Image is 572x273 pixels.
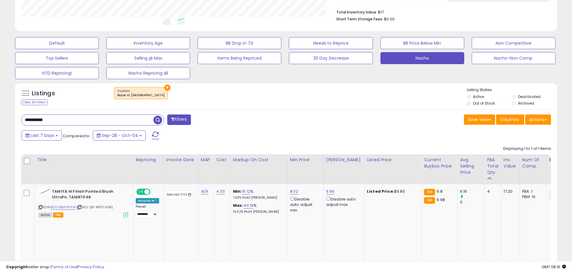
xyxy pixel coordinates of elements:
[522,194,542,200] div: FBM: 10
[137,189,144,194] span: ON
[63,133,90,139] span: Compared to:
[380,52,464,64] button: Nacho
[424,157,455,169] div: Current Buybox Price
[496,114,524,125] button: Columns
[102,132,138,138] span: Sep-28 - Oct-04
[233,203,283,214] div: %
[460,157,482,176] div: Avg Selling Price
[460,189,484,194] div: 6.19
[367,188,394,194] b: Listed Price:
[290,196,319,213] div: Disable auto adjust min
[336,16,383,22] b: Short Term Storage Fees:
[336,8,546,15] li: $17
[198,37,281,49] button: BB Drop in 7d
[93,130,146,141] button: Sep-28 - Oct-04
[549,157,571,163] div: Buyer
[467,87,557,93] p: Listing States:
[242,188,250,194] a: 15.12
[542,264,566,270] span: 2025-10-12 08:16 GMT
[504,157,517,169] div: Inv. value
[22,130,62,141] button: Last 7 Days
[51,205,76,210] a: B000BMYWYM
[166,157,196,163] div: Invoice Date
[51,264,77,270] a: Terms of Use
[53,212,63,218] span: FBA
[233,188,242,194] b: Min:
[31,132,54,138] span: Last 7 Days
[487,157,498,176] div: FBA Total Qty
[201,157,211,163] div: MAP
[38,189,129,217] div: ASIN:
[216,157,228,163] div: Cost
[522,157,544,169] div: Num of Comp.
[198,52,281,64] button: Items Being Repriced
[289,52,373,64] button: 30 Day Decrease
[326,188,334,194] a: 9.99
[367,157,419,163] div: Listed Price
[522,189,542,194] div: FBA: 1
[6,264,104,270] div: seller snap | |
[136,157,161,163] div: Repricing
[230,154,287,184] th: The percentage added to the cost of goods (COGS) that forms the calculator for Min & Max prices.
[164,85,171,91] button: ×
[117,93,165,97] div: Buyer in [GEOGRAPHIC_DATA]
[136,205,159,218] div: Preset:
[32,89,55,98] h5: Listings
[167,114,191,125] button: Filters
[233,189,283,200] div: %
[136,198,159,203] div: Amazon AI *
[464,114,495,125] button: Save View
[106,37,190,49] button: Inventory Age
[164,154,198,184] th: CSV column name: cust_attr_3_Invoice Date
[487,189,496,194] div: 4
[117,89,165,98] span: Custom:
[290,157,321,163] div: Min Price
[424,197,435,204] small: FBA
[504,189,515,194] div: 17.20
[150,189,159,194] span: OFF
[233,157,285,163] div: Markup on Cost
[216,188,225,194] a: 4.30
[78,264,104,270] a: Privacy Policy
[289,37,373,49] button: Needs to Reprice
[37,157,131,163] div: Title
[244,203,254,209] a: 44.19
[380,37,464,49] button: BB Price Below Min
[233,210,283,214] p: 19.02% Profit [PERSON_NAME]
[15,52,99,64] button: Top Sellers
[38,189,50,195] img: 31E0Vi3AUFL._SL40_.jpg
[518,94,540,99] label: Deactivated
[233,196,283,200] p: 7.63% Profit [PERSON_NAME]
[52,189,125,201] b: TAMIYA Hi Finish Pointed Brush UltraFn, TAM87048
[290,188,298,194] a: 8.52
[201,188,208,194] a: N/A
[437,197,445,203] span: 9.98
[336,10,377,15] b: Total Inventory Value:
[106,52,190,64] button: Selling @ Max
[500,117,519,123] span: Columns
[518,101,534,106] label: Archived
[326,157,362,163] div: [PERSON_NAME]
[233,203,244,208] b: Max:
[367,189,417,194] div: $9.80
[472,37,555,49] button: Non Competitive
[6,264,28,270] strong: Copyright
[15,37,99,49] button: Default
[473,101,495,106] label: Out of Stock
[21,99,48,105] div: Clear All Filters
[525,114,551,125] button: Actions
[77,205,113,209] span: | SKU: QK-XKF3-5NEL
[424,189,435,195] small: FBA
[384,16,395,22] span: $0.00
[106,67,190,79] button: Nacho Repricing All
[437,188,442,194] span: 9.8
[326,196,360,207] div: Disable auto adjust max
[472,52,555,64] button: Nacho-Non Comp.
[38,212,52,218] span: All listings currently available for purchase on Amazon
[15,67,99,79] button: HTD Repricing!
[473,94,484,99] label: Active
[460,200,484,205] div: 0
[503,146,551,152] div: Displaying 1 to 1 of 1 items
